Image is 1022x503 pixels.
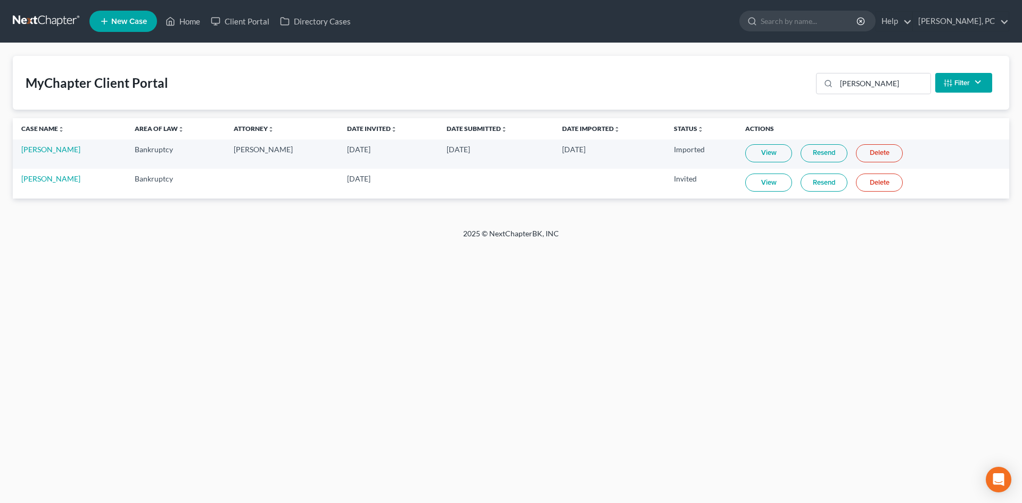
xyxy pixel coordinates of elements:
a: Help [876,12,912,31]
a: Delete [856,144,903,162]
button: Filter [935,73,992,93]
span: [DATE] [347,145,370,154]
a: [PERSON_NAME], PC [913,12,1009,31]
a: Resend [801,174,847,192]
a: Client Portal [205,12,275,31]
a: [PERSON_NAME] [21,145,80,154]
a: Date Invitedunfold_more [347,125,397,133]
a: View [745,174,792,192]
span: New Case [111,18,147,26]
span: [DATE] [562,145,586,154]
a: [PERSON_NAME] [21,174,80,183]
i: unfold_more [391,126,397,133]
i: unfold_more [178,126,184,133]
a: Delete [856,174,903,192]
div: MyChapter Client Portal [26,75,168,92]
a: Statusunfold_more [674,125,704,133]
td: [PERSON_NAME] [225,139,339,169]
a: Directory Cases [275,12,356,31]
a: Area of Lawunfold_more [135,125,184,133]
i: unfold_more [614,126,620,133]
input: Search... [836,73,930,94]
td: Invited [665,169,737,198]
a: Date Importedunfold_more [562,125,620,133]
div: 2025 © NextChapterBK, INC [208,228,814,248]
td: Bankruptcy [126,139,225,169]
th: Actions [737,118,1009,139]
i: unfold_more [58,126,64,133]
i: unfold_more [268,126,274,133]
div: Open Intercom Messenger [986,467,1011,492]
td: Bankruptcy [126,169,225,198]
a: Home [160,12,205,31]
a: View [745,144,792,162]
i: unfold_more [501,126,507,133]
a: Case Nameunfold_more [21,125,64,133]
a: Attorneyunfold_more [234,125,274,133]
span: [DATE] [347,174,370,183]
input: Search by name... [761,11,858,31]
a: Date Submittedunfold_more [447,125,507,133]
a: Resend [801,144,847,162]
td: Imported [665,139,737,169]
span: [DATE] [447,145,470,154]
i: unfold_more [697,126,704,133]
